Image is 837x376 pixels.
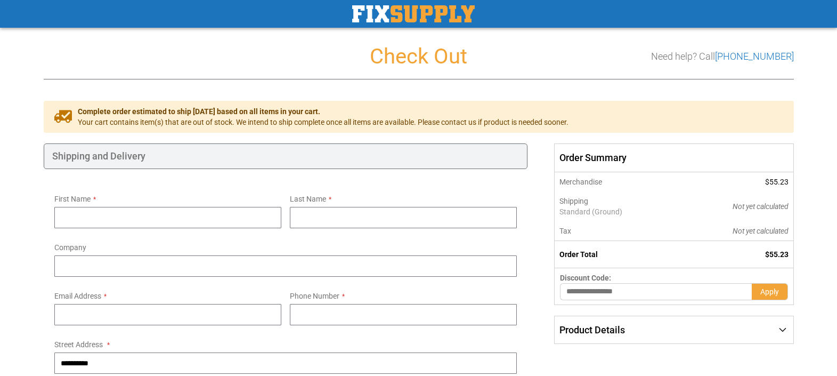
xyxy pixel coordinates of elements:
span: Last Name [290,195,326,203]
h3: Need help? Call [651,51,794,62]
span: Complete order estimated to ship [DATE] based on all items in your cart. [78,106,568,117]
span: Order Summary [554,143,793,172]
th: Tax [555,221,680,241]
a: store logo [352,5,475,22]
span: Standard (Ground) [559,206,675,217]
div: Shipping and Delivery [44,143,528,169]
span: First Name [54,195,91,203]
span: $55.23 [765,178,789,186]
strong: Order Total [559,250,598,259]
span: Shipping [559,197,588,205]
img: Fix Industrial Supply [352,5,475,22]
span: Your cart contains item(s) that are out of stock. We intend to ship complete once all items are a... [78,117,568,127]
span: Not yet calculated [733,202,789,211]
span: Apply [760,287,779,296]
button: Apply [752,283,788,300]
span: Product Details [559,324,625,335]
th: Merchandise [555,172,680,191]
span: Not yet calculated [733,227,789,235]
span: Discount Code: [560,274,611,282]
span: Street Address [54,340,103,349]
h1: Check Out [44,45,794,68]
span: Phone Number [290,292,339,300]
span: $55.23 [765,250,789,259]
span: Email Address [54,292,101,300]
a: [PHONE_NUMBER] [715,51,794,62]
span: Company [54,243,86,252]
